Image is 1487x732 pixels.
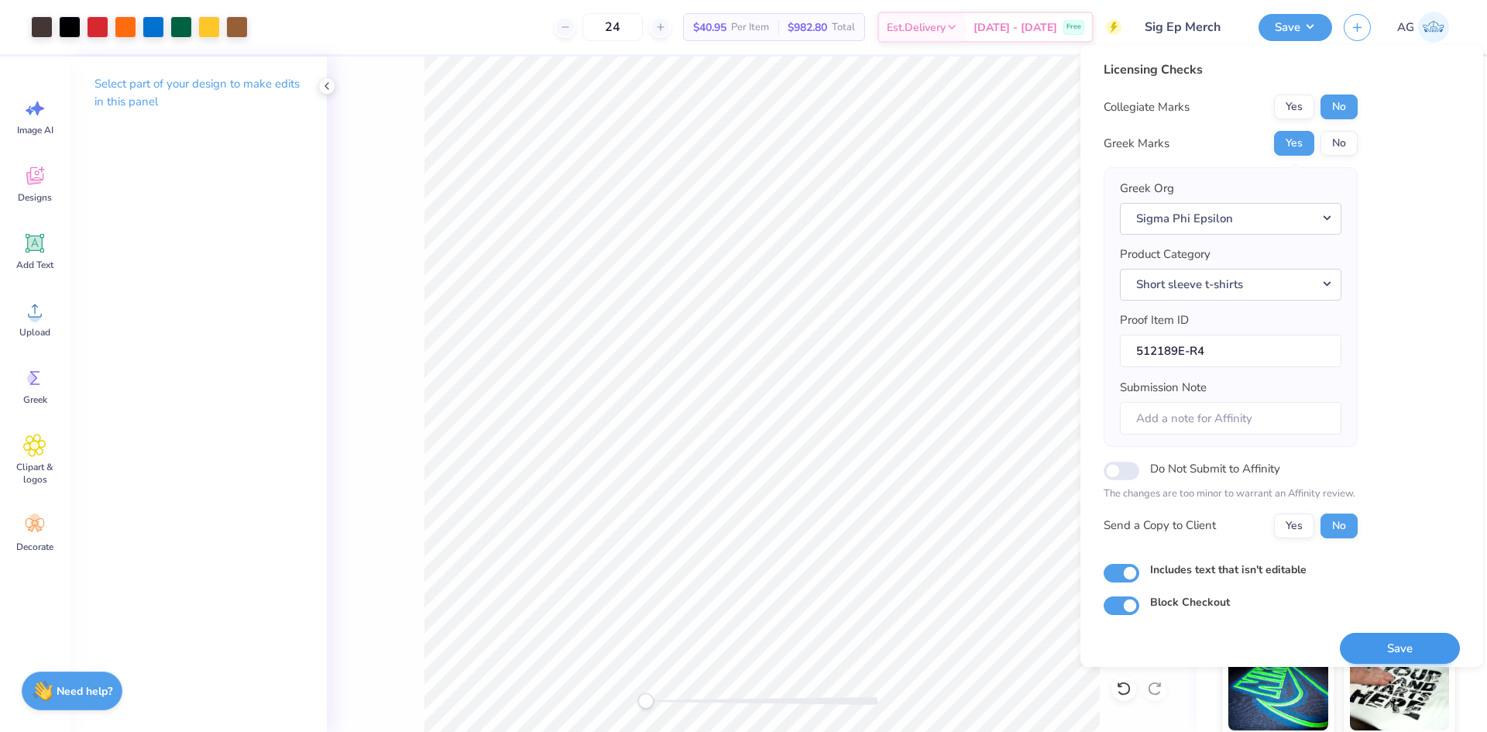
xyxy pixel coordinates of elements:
[1150,562,1307,578] label: Includes text that isn't editable
[1320,131,1358,156] button: No
[1320,514,1358,538] button: No
[1274,514,1314,538] button: Yes
[974,19,1057,36] span: [DATE] - [DATE]
[9,461,60,486] span: Clipart & logos
[57,684,112,699] strong: Need help?
[1120,269,1341,301] button: Short sleeve t-shirts
[19,326,50,339] span: Upload
[731,19,769,36] span: Per Item
[1120,203,1341,235] button: Sigma Phi Epsilon
[693,19,726,36] span: $40.95
[1120,180,1174,198] label: Greek Org
[1120,311,1189,329] label: Proof Item ID
[788,19,827,36] span: $982.80
[1120,402,1341,435] input: Add a note for Affinity
[1274,131,1314,156] button: Yes
[18,191,52,204] span: Designs
[1340,633,1460,665] button: Save
[1418,12,1449,43] img: Aljosh Eyron Garcia
[1274,95,1314,119] button: Yes
[1320,95,1358,119] button: No
[1228,653,1328,730] img: Glow in the Dark Ink
[832,19,855,36] span: Total
[887,19,946,36] span: Est. Delivery
[1104,517,1216,534] div: Send a Copy to Client
[1133,12,1247,43] input: Untitled Design
[1104,98,1190,116] div: Collegiate Marks
[17,124,53,136] span: Image AI
[1066,22,1081,33] span: Free
[1259,14,1332,41] button: Save
[1397,19,1414,36] span: AG
[1104,486,1358,502] p: The changes are too minor to warrant an Affinity review.
[582,13,643,41] input: – –
[1120,379,1207,397] label: Submission Note
[1104,135,1169,153] div: Greek Marks
[638,693,654,709] div: Accessibility label
[16,259,53,271] span: Add Text
[1150,594,1230,610] label: Block Checkout
[1390,12,1456,43] a: AG
[94,75,302,111] p: Select part of your design to make edits in this panel
[1120,246,1211,263] label: Product Category
[1150,459,1280,479] label: Do Not Submit to Affinity
[23,393,47,406] span: Greek
[1104,60,1358,79] div: Licensing Checks
[16,541,53,553] span: Decorate
[1350,653,1450,730] img: Water based Ink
